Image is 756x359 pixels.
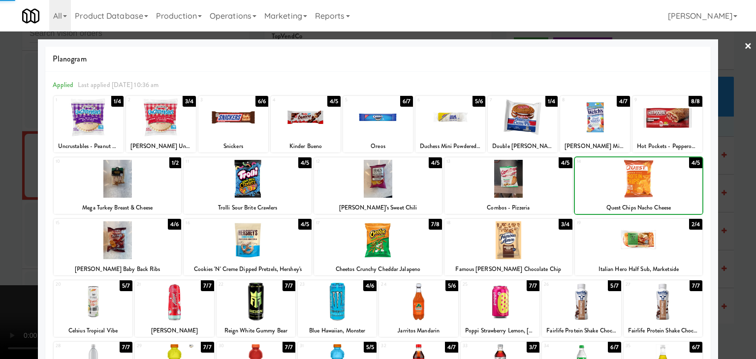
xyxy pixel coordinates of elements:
[169,157,181,168] div: 1/2
[624,325,702,337] div: Fairlife Protein Shake Chocolate
[380,325,456,337] div: Jarritos Mandarin
[298,219,312,230] div: 4/5
[343,140,413,152] div: Oreos
[417,96,450,104] div: 6
[127,140,194,152] div: [PERSON_NAME] Uncrustables, Peanut Butter & Strawberry Jelly Sandwich
[560,140,630,152] div: [PERSON_NAME] Mixed Fruit Snacks
[577,157,639,166] div: 14
[446,263,571,275] div: Famous [PERSON_NAME] Chocolate Chip
[689,157,702,168] div: 4/5
[343,96,413,152] div: 56/7Oreos
[315,263,441,275] div: Cheetos Crunchy Cheddar Jalapeno
[137,342,174,350] div: 29
[363,280,377,291] div: 4/6
[634,96,667,104] div: 9
[314,157,442,214] div: 124/5[PERSON_NAME]’s Sweet Chili
[135,325,214,337] div: [PERSON_NAME]
[184,263,312,275] div: Cookies 'N' Creme Dipped Pretzels, Hershey's
[463,342,500,350] div: 33
[576,202,701,214] div: Quest Chips Nacho Cheese
[78,80,159,90] span: Last applied [DATE] 10:36 am
[429,157,442,168] div: 4/5
[417,140,484,152] div: Duchess Mini Powdered Sugar Donuts
[200,140,267,152] div: Snickers
[283,342,295,353] div: 7/7
[255,96,268,107] div: 6/6
[53,80,74,90] span: Applied
[54,263,182,275] div: [PERSON_NAME] Baby Back Ribs
[689,96,702,107] div: 8/8
[300,280,337,289] div: 23
[444,219,572,275] div: 183/4Famous [PERSON_NAME] Chocolate Chip
[327,96,341,107] div: 4/5
[689,219,702,230] div: 2/4
[184,202,312,214] div: Trolli Sour Brite Crawlers
[136,325,212,337] div: [PERSON_NAME]
[185,263,310,275] div: Cookies 'N' Creme Dipped Pretzels, Hershey's
[218,325,294,337] div: Reign White Gummy Bear
[381,280,418,289] div: 24
[55,202,180,214] div: Mega Turkey Breast & Cheese
[626,280,663,289] div: 27
[184,157,312,214] div: 114/5Trolli Sour Brite Crawlers
[429,219,442,230] div: 7/8
[489,140,556,152] div: Double [PERSON_NAME] Oatmeal Creme Pie
[198,140,268,152] div: Snickers
[137,280,174,289] div: 21
[445,342,458,353] div: 4/7
[488,140,558,152] div: Double [PERSON_NAME] Oatmeal Creme Pie
[300,342,337,350] div: 31
[462,325,538,337] div: Poppi Strawberry Lemon, [MEDICAL_DATA] Soda
[575,202,703,214] div: Quest Chips Nacho Cheese
[560,96,630,152] div: 84/7[PERSON_NAME] Mixed Fruit Snacks
[298,157,312,168] div: 4/5
[283,280,295,291] div: 7/7
[446,219,508,227] div: 18
[744,31,752,62] a: ×
[298,325,377,337] div: Blue Hawaiian, Monster
[183,96,196,107] div: 3/4
[186,157,248,166] div: 11
[56,96,89,104] div: 1
[219,342,256,350] div: 30
[56,280,93,289] div: 20
[632,140,702,152] div: Hot Pockets - Pepperoni Pizza
[543,325,619,337] div: Fairlife Protein Shake Chocolate
[345,96,378,104] div: 5
[56,342,93,350] div: 28
[575,219,703,275] div: 192/4Italian Hero Half Sub, Marketside
[54,202,182,214] div: Mega Turkey Breast & Cheese
[314,202,442,214] div: [PERSON_NAME]’s Sweet Chili
[54,157,182,214] div: 101/2Mega Turkey Breast & Cheese
[542,325,621,337] div: Fairlife Protein Shake Chocolate
[444,157,572,214] div: 134/5Combos - Pizzeria
[472,96,485,107] div: 5/6
[201,342,214,353] div: 7/7
[624,280,702,337] div: 277/7Fairlife Protein Shake Chocolate
[111,96,124,107] div: 1/4
[617,96,630,107] div: 4/7
[316,157,378,166] div: 12
[298,280,377,337] div: 234/6Blue Hawaiian, Monster
[299,325,375,337] div: Blue Hawaiian, Monster
[168,219,181,230] div: 4/6
[463,280,500,289] div: 25
[576,263,701,275] div: Italian Hero Half Sub, Marketside
[562,140,629,152] div: [PERSON_NAME] Mixed Fruit Snacks
[55,140,122,152] div: Uncrustables - Peanut Butter & Grape Jelly
[690,280,702,291] div: 7/7
[186,219,248,227] div: 16
[198,96,268,152] div: 36/6Snickers
[120,280,132,291] div: 5/7
[690,342,702,353] div: 6/7
[527,342,539,353] div: 3/7
[415,140,485,152] div: Duchess Mini Powdered Sugar Donuts
[200,96,233,104] div: 3
[55,263,180,275] div: [PERSON_NAME] Baby Back Ribs
[314,263,442,275] div: Cheetos Crunchy Cheddar Jalapeno
[577,219,639,227] div: 19
[271,96,341,152] div: 44/5Kinder Bueno
[54,280,132,337] div: 205/7Celsius Tropical Vibe
[400,96,413,107] div: 6/7
[128,96,161,104] div: 2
